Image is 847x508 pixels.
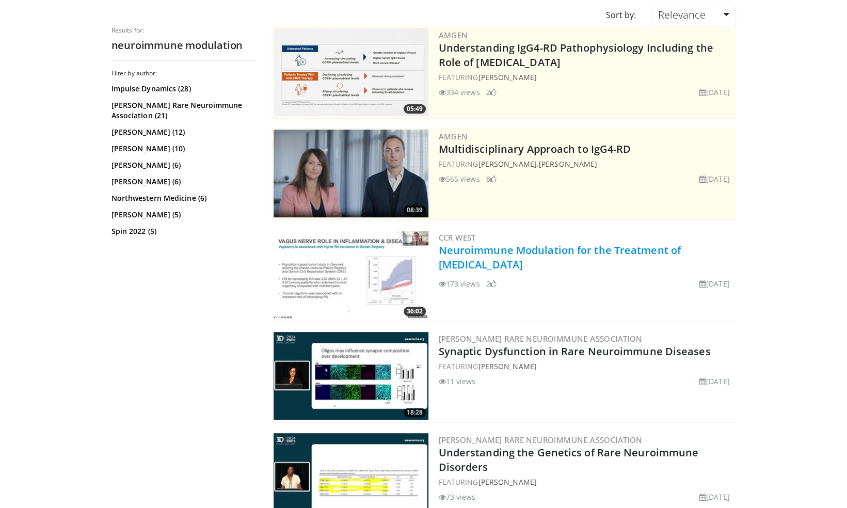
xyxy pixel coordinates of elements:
a: Impulse Dynamics (28) [111,84,253,94]
h3: Filter by author: [111,69,256,77]
a: [PERSON_NAME] (5) [111,210,253,220]
span: 08:39 [404,205,426,215]
div: Sort by: [598,4,643,26]
a: [PERSON_NAME] (12) [111,127,253,137]
a: [PERSON_NAME] Rare Neuroimmune Association [439,435,643,445]
div: FEATURING [439,477,734,487]
a: Amgen [439,131,468,141]
a: CCR West [439,232,476,243]
li: [DATE] [699,87,730,98]
a: [PERSON_NAME] [478,159,536,169]
li: 173 views [439,278,480,289]
img: 3e5b4ad1-6d9b-4d8f-ba8e-7f7d389ba880.png.300x170_q85_crop-smart_upscale.png [274,28,428,116]
span: Relevance [658,8,705,22]
a: [PERSON_NAME] [539,159,597,169]
li: [DATE] [699,278,730,289]
a: [PERSON_NAME] [478,477,536,487]
h2: neuroimmune modulation [111,39,256,52]
div: FEATURING [439,72,734,83]
a: Spin 2022 (5) [111,226,253,236]
a: [PERSON_NAME] [478,72,536,82]
li: 11 views [439,376,476,387]
li: 2 [486,87,497,98]
a: Synaptic Dysfunction in Rare Neuroimmune Diseases [439,344,711,358]
span: 05:49 [404,104,426,114]
a: [PERSON_NAME] [478,361,536,371]
li: [DATE] [699,491,730,502]
a: 08:39 [274,130,428,217]
li: [DATE] [699,376,730,387]
a: Understanding IgG4-RD Pathophysiology Including the Role of [MEDICAL_DATA] [439,41,713,69]
a: [PERSON_NAME] Rare Neuroimmune Association [439,334,643,344]
a: [PERSON_NAME] (6) [111,160,253,170]
div: FEATURING , [439,158,734,169]
li: 565 views [439,173,480,184]
li: 2 [486,278,497,289]
li: [DATE] [699,173,730,184]
a: 05:49 [274,28,428,116]
a: Understanding the Genetics of Rare Neuroimmune Disorders [439,446,699,474]
a: 36:02 [274,231,428,319]
li: 334 views [439,87,480,98]
a: [PERSON_NAME] Rare Neuroimmune Association (21) [111,100,253,121]
img: 04ce378e-5681-464e-a54a-15375da35326.png.300x170_q85_crop-smart_upscale.png [274,130,428,217]
a: Relevance [651,4,736,26]
a: [PERSON_NAME] (6) [111,177,253,187]
span: 36:02 [404,307,426,316]
a: 18:28 [274,332,428,420]
img: 1a1b6937-7683-4d92-b777-b1d42cf10130.300x170_q85_crop-smart_upscale.jpg [274,231,428,319]
span: 18:28 [404,408,426,417]
a: Multidisciplinary Approach to IgG4-RD [439,142,631,156]
p: Results for: [111,26,256,35]
a: Neuroimmune Modulation for the Treatment of [MEDICAL_DATA] [439,243,681,272]
li: 73 views [439,491,476,502]
div: FEATURING [439,361,734,372]
li: 8 [486,173,497,184]
a: [PERSON_NAME] (10) [111,144,253,154]
img: edc64591-53bd-4da2-bce0-609bf397ec73.300x170_q85_crop-smart_upscale.jpg [274,332,428,420]
a: Amgen [439,30,468,40]
a: Northwestern Medicine (6) [111,193,253,203]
